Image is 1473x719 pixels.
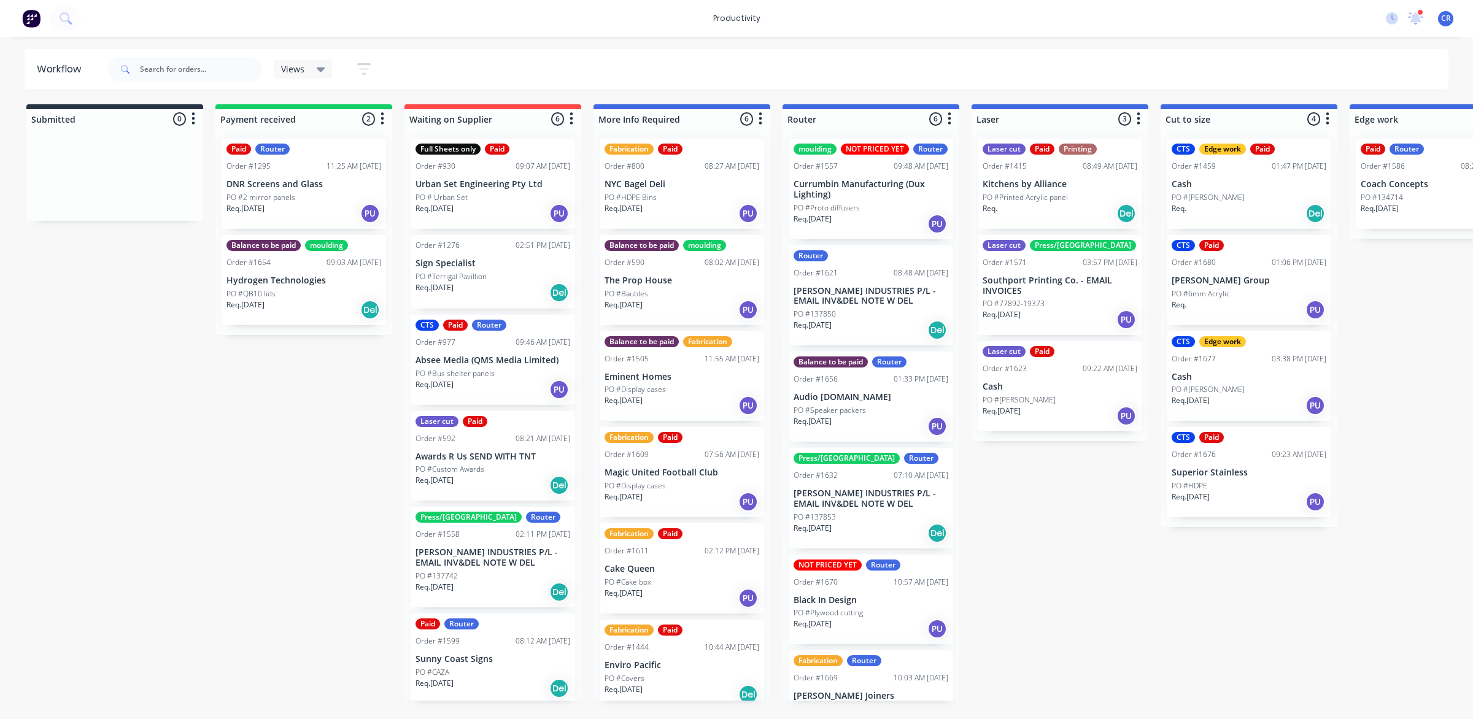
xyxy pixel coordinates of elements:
div: 08:21 AM [DATE] [516,433,570,444]
div: Paid [416,618,440,629]
div: PU [738,588,758,608]
p: Req. [DATE] [794,213,832,225]
p: Req. [DATE] [416,203,454,214]
p: PO #Bus shelter panels [416,368,495,379]
div: Balance to be paid [605,240,679,251]
div: Printing [1059,144,1097,155]
p: [PERSON_NAME] Group [1172,275,1326,286]
div: Edge work [1199,336,1246,347]
img: Factory [22,9,41,28]
div: Order #1632 [794,470,838,481]
div: 07:10 AM [DATE] [894,470,948,481]
p: PO #134714 [1361,192,1403,203]
div: 11:25 AM [DATE] [327,161,381,172]
div: Paid [1250,144,1275,155]
div: productivity [707,9,767,28]
div: Laser cut [983,240,1026,251]
div: FabricationPaidOrder #161102:12 PM [DATE]Cake QueenPO #Cake boxReq.[DATE]PU [600,523,764,613]
div: 10:44 AM [DATE] [705,642,759,653]
div: Order #1571 [983,257,1027,268]
div: Paid [1199,240,1224,251]
p: Req. [DATE] [605,491,643,502]
p: PO #Custom Awards [416,464,484,475]
div: Order #1654 [226,257,271,268]
div: CTS [1172,336,1195,347]
div: Laser cutPaidOrder #162309:22 AM [DATE]CashPO #[PERSON_NAME]Req.[DATE]PU [978,341,1142,431]
div: Paid [226,144,251,155]
div: 10:03 AM [DATE] [894,672,948,683]
p: PO # Urban Set [416,192,468,203]
div: Order #1295 [226,161,271,172]
div: 08:12 AM [DATE] [516,636,570,647]
p: PO #Cake box [605,577,651,588]
div: moulding [305,240,348,251]
div: 01:33 PM [DATE] [894,374,948,385]
div: Laser cut [416,416,458,427]
p: Black In Design [794,595,948,606]
div: Press/[GEOGRAPHIC_DATA] [794,453,900,464]
div: Paid [1030,144,1054,155]
div: Order #590 [605,257,644,268]
div: PU [1116,406,1136,426]
div: PU [927,619,947,639]
p: Req. [DATE] [605,684,643,695]
div: Order #930 [416,161,455,172]
p: Req. [DATE] [605,203,643,214]
div: Router [913,144,948,155]
div: PaidRouterOrder #129511:25 AM [DATE]DNR Screens and GlassPO #2 mirror panelsReq.[DATE]PU [222,139,386,229]
div: Fabrication [683,336,732,347]
div: PU [549,204,569,223]
div: Paid [658,625,682,636]
div: Order #1415 [983,161,1027,172]
div: 07:56 AM [DATE] [705,449,759,460]
div: Paid [658,528,682,539]
p: Req. [1172,203,1186,214]
p: Req. [DATE] [416,582,454,593]
p: Enviro Pacific [605,660,759,671]
div: Order #1670 [794,577,838,588]
div: Router [255,144,290,155]
div: Del [738,685,758,704]
div: Laser cutPaidOrder #59208:21 AM [DATE]Awards R Us SEND WITH TNTPO #Custom AwardsReq.[DATE]Del [411,411,575,501]
p: PO #[PERSON_NAME] [1172,384,1245,395]
div: Order #1599 [416,636,460,647]
div: Router [866,559,900,571]
div: CTS [416,320,439,331]
p: PO #137742 [416,571,458,582]
div: Order #1558 [416,529,460,540]
div: NOT PRICED YET [794,559,862,571]
div: Fabrication [794,655,843,666]
div: Order #1611 [605,545,649,556]
p: PO #Display cases [605,480,666,491]
p: PO #77892-19373 [983,298,1045,309]
div: Router [444,618,479,629]
p: PO #Terrigal Pavillion [416,271,487,282]
div: 09:07 AM [DATE] [516,161,570,172]
div: NOT PRICED YETRouterOrder #167010:57 AM [DATE]Black In DesignPO #Plywood cuttingReq.[DATE]PU [789,555,953,645]
div: Workflow [37,62,87,77]
p: Req. [DATE] [416,678,454,689]
div: Press/[GEOGRAPHIC_DATA] [1030,240,1136,251]
div: Order #1557 [794,161,838,172]
div: Router [1390,144,1424,155]
div: CTSEdge workOrder #167703:38 PM [DATE]CashPO #[PERSON_NAME]Req.[DATE]PU [1167,331,1331,421]
div: 03:57 PM [DATE] [1083,257,1137,268]
div: Press/[GEOGRAPHIC_DATA] [416,512,522,523]
p: Req. [1172,299,1186,310]
div: 09:46 AM [DATE] [516,337,570,348]
p: The Prop House [605,275,759,286]
p: PO #Speaker packers [794,405,866,416]
div: Paid [1361,144,1385,155]
div: Del [360,300,380,320]
div: CTSPaidOrder #168001:06 PM [DATE][PERSON_NAME] GroupPO #6mm AcrylicReq.PU [1167,235,1331,325]
div: Router [904,453,938,464]
p: [PERSON_NAME] Joiners [794,691,948,701]
p: Req. [DATE] [794,618,832,629]
div: Order #1623 [983,363,1027,374]
div: Full Sheets only [416,144,481,155]
div: Order #1459 [1172,161,1216,172]
div: Order #1669 [794,672,838,683]
p: PO #HDPE [1172,480,1207,491]
div: Balance to be paid [226,240,301,251]
p: Cash [1172,372,1326,382]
